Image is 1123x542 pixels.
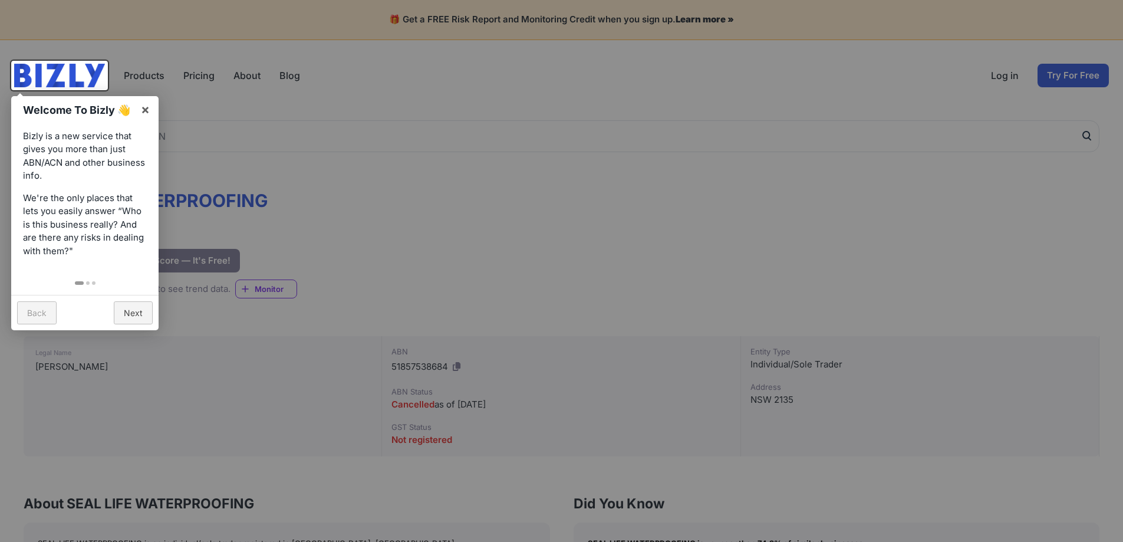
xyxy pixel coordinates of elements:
[132,96,159,123] a: ×
[23,192,147,258] p: We're the only places that lets you easily answer “Who is this business really? And are there any...
[23,130,147,183] p: Bizly is a new service that gives you more than just ABN/ACN and other business info.
[17,301,57,324] a: Back
[114,301,153,324] a: Next
[23,102,134,118] h1: Welcome To Bizly 👋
